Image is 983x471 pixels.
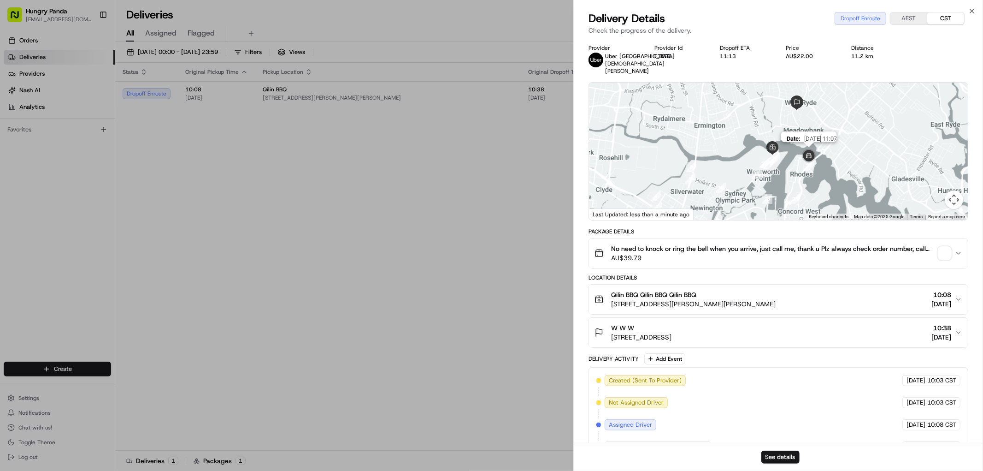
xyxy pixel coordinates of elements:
[589,11,665,26] span: Delivery Details
[9,207,17,215] div: 📗
[906,399,925,407] span: [DATE]
[611,323,634,333] span: W W W
[928,214,965,219] a: Report a map error
[720,53,771,60] div: 11:13
[804,135,837,142] span: [DATE] 11:07
[609,376,682,385] span: Created (Sent To Provider)
[92,229,112,236] span: Pylon
[768,150,778,161] div: 16
[19,88,36,105] img: 1727276513143-84d647e1-66c0-4f92-a045-3c9f9f5dfd92
[591,208,622,220] a: Open this area in Google Maps (opens a new window)
[852,53,903,60] div: 11.2 km
[906,421,925,429] span: [DATE]
[761,157,771,167] div: 20
[611,244,935,253] span: No need to knock or ring the bell when you arrive, just call me, thank u Plz always check order n...
[787,135,801,142] span: Date :
[41,88,151,97] div: Start new chat
[927,376,956,385] span: 10:03 CST
[35,143,57,150] span: 8月15日
[611,253,935,262] span: AU$39.79
[931,323,951,333] span: 10:38
[906,376,925,385] span: [DATE]
[609,421,652,429] span: Assigned Driver
[157,91,168,102] button: Start new chat
[752,169,762,179] div: 11
[65,228,112,236] a: Powered byPylon
[589,53,603,67] img: uber-new-logo.jpeg
[18,206,71,215] span: Knowledge Base
[74,203,152,219] a: 💻API Documentation
[663,206,673,216] div: 6
[143,118,168,129] button: See all
[685,173,695,184] div: 9
[611,333,671,342] span: [STREET_ADDRESS]
[654,53,671,60] button: F3DE6
[686,162,696,172] div: 8
[24,60,152,69] input: Clear
[644,353,685,364] button: Add Event
[786,53,837,60] div: AU$22.00
[589,44,640,52] div: Provider
[716,183,726,193] div: 10
[9,37,168,52] p: Welcome 👋
[589,285,968,314] button: Qilin BBQ Qilin BBQ Qilin BBQ[STREET_ADDRESS][PERSON_NAME][PERSON_NAME]10:08[DATE]
[945,191,963,209] button: Map camera controls
[605,60,665,75] span: [DEMOGRAPHIC_DATA][PERSON_NAME]
[9,159,24,174] img: Asif Zaman Khan
[82,168,100,175] span: 8月7日
[589,318,968,347] button: W W W[STREET_ADDRESS]10:38[DATE]
[770,153,780,163] div: 17
[589,238,968,268] button: No need to knock or ring the bell when you arrive, just call me, thank u Plz always check order n...
[9,9,28,28] img: Nash
[589,274,968,281] div: Location Details
[654,44,706,52] div: Provider Id
[931,333,951,342] span: [DATE]
[18,168,26,176] img: 1736555255976-a54dd68f-1ca7-489b-9aae-adbdc363a1c4
[762,194,772,204] div: 23
[854,214,904,219] span: Map data ©2025 Google
[910,214,923,219] a: Terms
[852,44,903,52] div: Distance
[589,26,968,35] p: Check the progress of the delivery.
[6,203,74,219] a: 📗Knowledge Base
[761,451,800,464] button: See details
[29,168,75,175] span: [PERSON_NAME]
[760,158,770,168] div: 1
[589,209,694,220] div: Last Updated: less than a minute ago
[609,399,664,407] span: Not Assigned Driver
[651,191,661,201] div: 4
[41,97,127,105] div: We're available if you need us!
[589,355,639,363] div: Delivery Activity
[927,399,956,407] span: 10:03 CST
[790,194,800,204] div: 26
[77,168,80,175] span: •
[927,421,956,429] span: 10:08 CST
[30,143,34,150] span: •
[927,12,964,24] button: CST
[804,161,814,171] div: 27
[676,208,686,218] div: 7
[890,12,927,24] button: AEST
[589,228,968,235] div: Package Details
[87,206,148,215] span: API Documentation
[931,290,951,299] span: 10:08
[931,299,951,309] span: [DATE]
[611,290,696,299] span: Qilin BBQ Qilin BBQ Qilin BBQ
[605,53,675,60] span: Uber [GEOGRAPHIC_DATA]
[786,44,837,52] div: Price
[78,207,85,215] div: 💻
[591,208,622,220] img: Google
[611,299,776,309] span: [STREET_ADDRESS][PERSON_NAME][PERSON_NAME]
[759,158,770,168] div: 22
[809,214,848,220] button: Keyboard shortcuts
[9,120,59,127] div: Past conversations
[652,202,662,212] div: 5
[9,88,26,105] img: 1736555255976-a54dd68f-1ca7-489b-9aae-adbdc363a1c4
[720,44,771,52] div: Dropoff ETA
